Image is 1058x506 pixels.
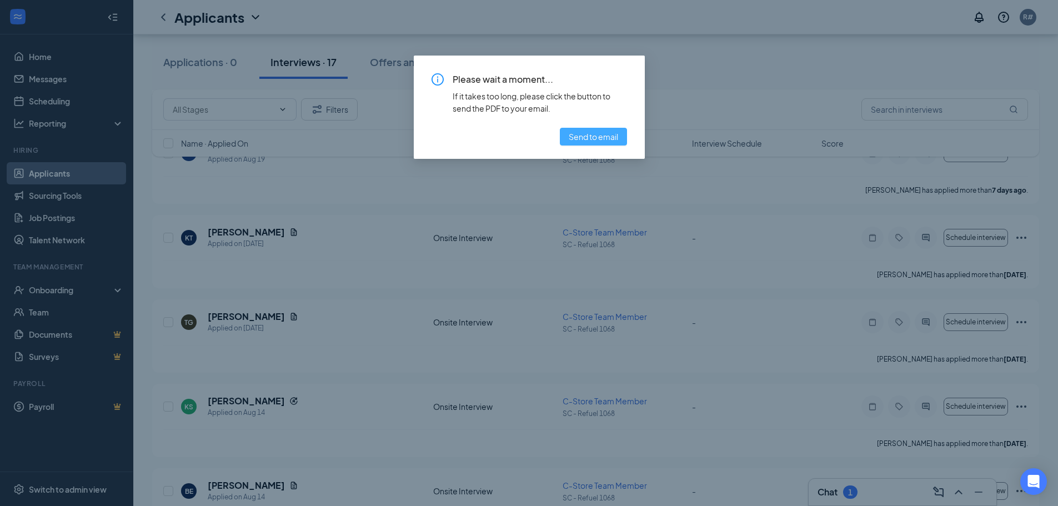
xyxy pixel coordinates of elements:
div: Open Intercom Messenger [1020,468,1047,495]
span: Send to email [569,131,618,143]
span: Please wait a moment... [453,73,627,86]
span: info-circle [432,73,444,86]
div: If it takes too long, please click the button to send the PDF to your email. [453,90,627,114]
button: Send to email [560,128,627,146]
